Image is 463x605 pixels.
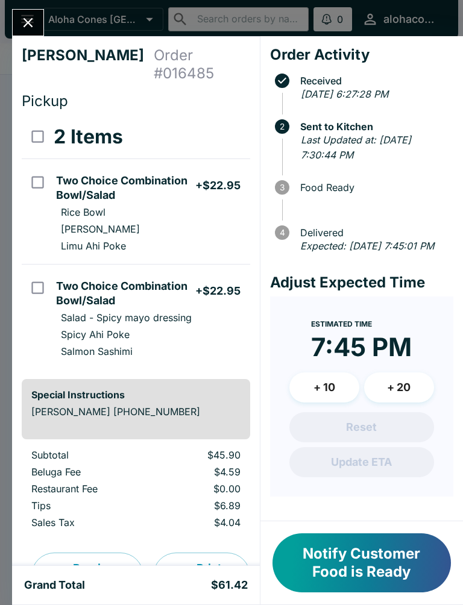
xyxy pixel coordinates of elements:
table: orders table [22,449,250,533]
h4: Order # 016485 [154,46,250,83]
span: Food Ready [294,182,453,193]
p: Restaurant Fee [31,483,140,495]
text: 3 [280,183,285,192]
p: $45.90 [159,449,240,461]
time: 7:45 PM [311,331,412,363]
p: Subtotal [31,449,140,461]
p: [PERSON_NAME] [61,223,140,235]
p: $0.00 [159,483,240,495]
em: Last Updated at: [DATE] 7:30:44 PM [301,134,411,161]
p: Beluga Fee [31,466,140,478]
p: Salmon Sashimi [61,345,133,357]
h5: + $22.95 [195,284,241,298]
h5: + $22.95 [195,178,241,193]
h6: Special Instructions [31,389,241,401]
p: $4.04 [159,516,240,528]
p: $6.89 [159,500,240,512]
em: Expected: [DATE] 7:45:01 PM [300,240,434,252]
p: Limu Ahi Poke [61,240,126,252]
p: Tips [31,500,140,512]
span: Received [294,75,453,86]
text: 2 [280,122,285,131]
p: Salad - Spicy mayo dressing [61,312,192,324]
span: Estimated Time [311,319,372,328]
h4: [PERSON_NAME] [22,46,154,83]
h4: Order Activity [270,46,453,64]
p: Rice Bowl [61,206,106,218]
p: Sales Tax [31,516,140,528]
table: orders table [22,115,250,369]
h5: Two Choice Combination Bowl/Salad [56,279,195,308]
button: Print Receipt [153,553,250,598]
button: + 10 [289,372,359,403]
text: 4 [279,228,285,237]
h4: Adjust Expected Time [270,274,453,292]
h5: Grand Total [24,578,85,592]
p: Spicy Ahi Poke [61,328,130,340]
span: Sent to Kitchen [294,121,453,132]
span: Delivered [294,227,453,238]
button: Notify Customer Food is Ready [272,533,451,592]
h5: Two Choice Combination Bowl/Salad [56,174,195,202]
h3: 2 Items [54,125,123,149]
em: [DATE] 6:27:28 PM [301,88,388,100]
span: Pickup [22,92,68,110]
p: [PERSON_NAME] [PHONE_NUMBER] [31,406,241,418]
button: Preview Receipt [31,553,143,598]
p: $4.59 [159,466,240,478]
button: + 20 [364,372,434,403]
h5: $61.42 [211,578,248,592]
button: Close [13,10,43,36]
